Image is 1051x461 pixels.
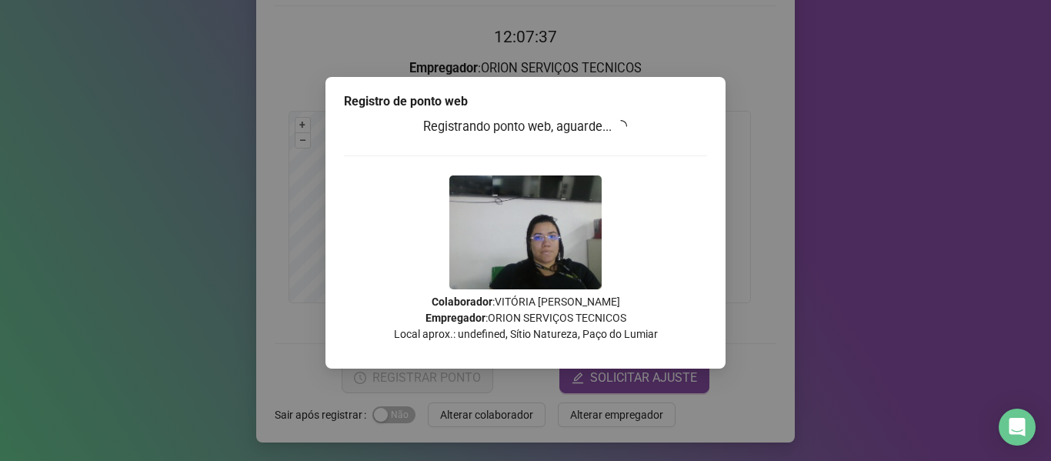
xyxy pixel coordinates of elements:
[614,119,629,133] span: loading
[344,294,707,342] p: : VITÓRIA [PERSON_NAME] : ORION SERVIÇOS TECNICOS Local aprox.: undefined, Sítio Natureza, Paço d...
[344,117,707,137] h3: Registrando ponto web, aguarde...
[999,409,1036,446] div: Open Intercom Messenger
[344,92,707,111] div: Registro de ponto web
[425,312,485,324] strong: Empregador
[449,175,602,289] img: 9k=
[432,296,492,308] strong: Colaborador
